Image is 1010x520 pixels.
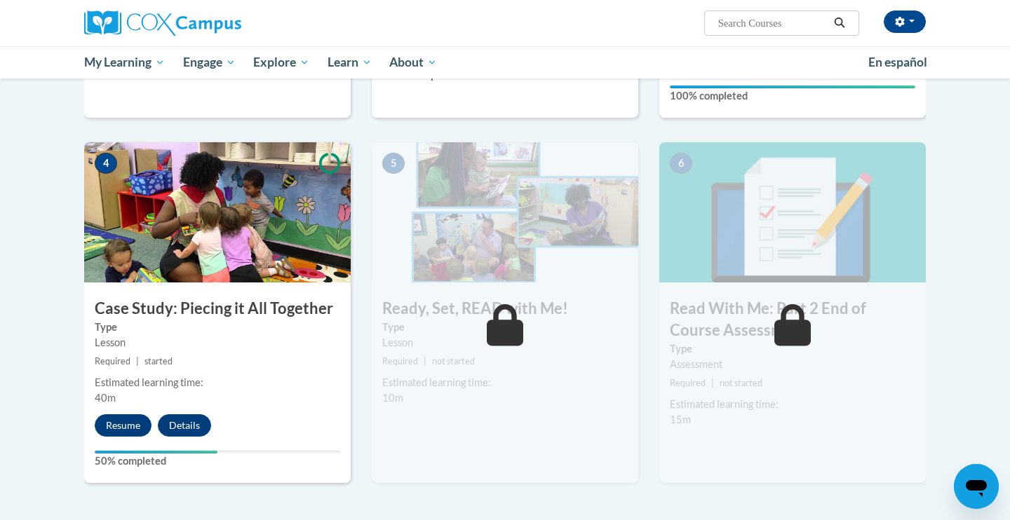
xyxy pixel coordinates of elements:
div: Lesson [95,335,340,350]
h3: Ready, Set, READ with Me! [372,298,638,320]
input: Search Courses [717,15,829,32]
label: Type [382,320,628,335]
span: 4 [95,153,117,174]
div: Assessment [670,357,915,372]
span: About [389,54,437,71]
a: About [381,46,447,78]
label: Type [670,341,915,357]
label: 100% completed [670,88,915,104]
button: Resume [95,414,151,437]
label: Type [95,320,340,335]
a: Engage [174,46,245,78]
h3: Case Study: Piecing it All Together [84,298,351,320]
img: Course Image [659,142,926,282]
div: Main menu [63,46,947,78]
span: not started [720,378,762,388]
button: Search [829,15,850,32]
span: Explore [253,54,309,71]
span: 40m [95,392,116,404]
span: Learn [328,54,372,71]
span: My Learning [84,54,165,71]
span: 10m [382,392,403,404]
a: Explore [244,46,318,78]
span: 5 [382,153,405,174]
span: Engage [183,54,236,71]
img: Course Image [372,142,638,282]
button: Details [158,414,211,437]
button: Account Settings [884,11,926,33]
span: 15m [670,413,691,425]
a: Learn [318,46,381,78]
div: Your progress [670,85,915,88]
a: My Learning [75,46,174,78]
a: En español [859,48,936,77]
span: Required [95,356,130,367]
span: | [136,356,139,367]
span: started [144,356,173,367]
span: En español [868,55,927,69]
span: Required [382,356,418,367]
span: | [711,378,714,388]
div: Your progress [95,451,217,453]
a: Cox Campus [84,11,351,36]
span: 6 [670,153,692,174]
h3: Read With Me: Part 2 End of Course Assessment [659,298,926,341]
div: Estimated learning time: [382,375,628,390]
div: Estimated learning time: [95,375,340,390]
img: Cox Campus [84,11,241,36]
img: Course Image [84,142,351,282]
span: Required [670,378,706,388]
span: | [424,356,426,367]
iframe: Button to launch messaging window [954,464,999,509]
label: 50% completed [95,453,340,469]
div: Lesson [382,335,628,350]
div: Estimated learning time: [670,397,915,412]
span: not started [432,356,475,367]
